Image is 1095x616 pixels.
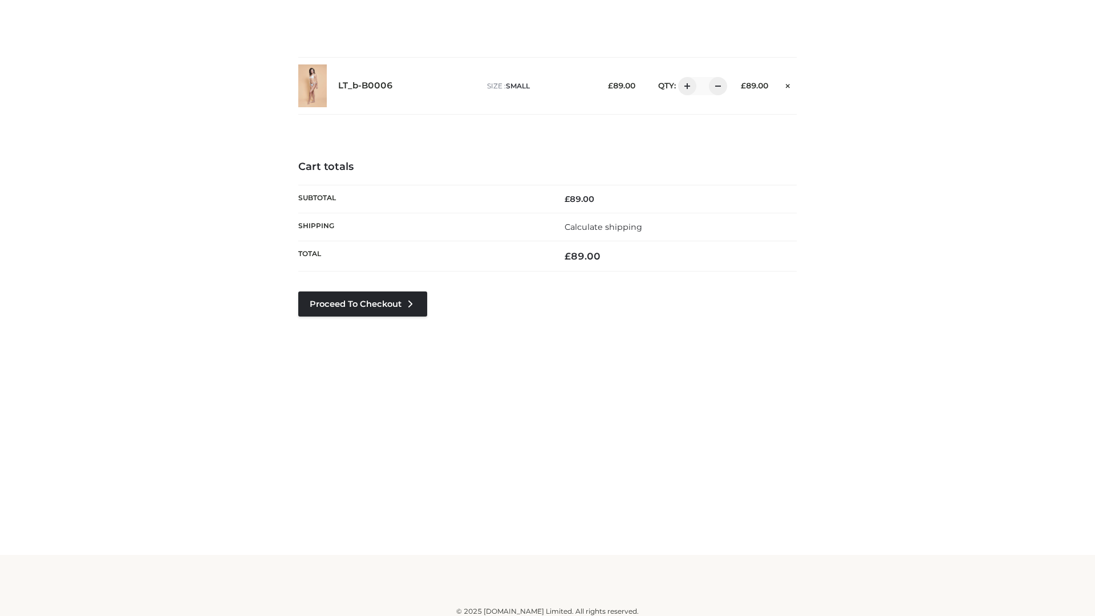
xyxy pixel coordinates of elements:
a: LT_b-B0006 [338,80,393,91]
span: £ [608,81,613,90]
p: size : [487,81,590,91]
h4: Cart totals [298,161,797,173]
th: Shipping [298,213,547,241]
img: LT_b-B0006 - SMALL [298,64,327,107]
th: Subtotal [298,185,547,213]
bdi: 89.00 [608,81,635,90]
a: Remove this item [780,77,797,92]
bdi: 89.00 [741,81,768,90]
bdi: 89.00 [565,194,594,204]
span: £ [565,194,570,204]
a: Proceed to Checkout [298,291,427,317]
span: SMALL [506,82,530,90]
span: £ [741,81,746,90]
a: Calculate shipping [565,222,642,232]
bdi: 89.00 [565,250,601,262]
div: QTY: [647,77,723,95]
th: Total [298,241,547,271]
span: £ [565,250,571,262]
